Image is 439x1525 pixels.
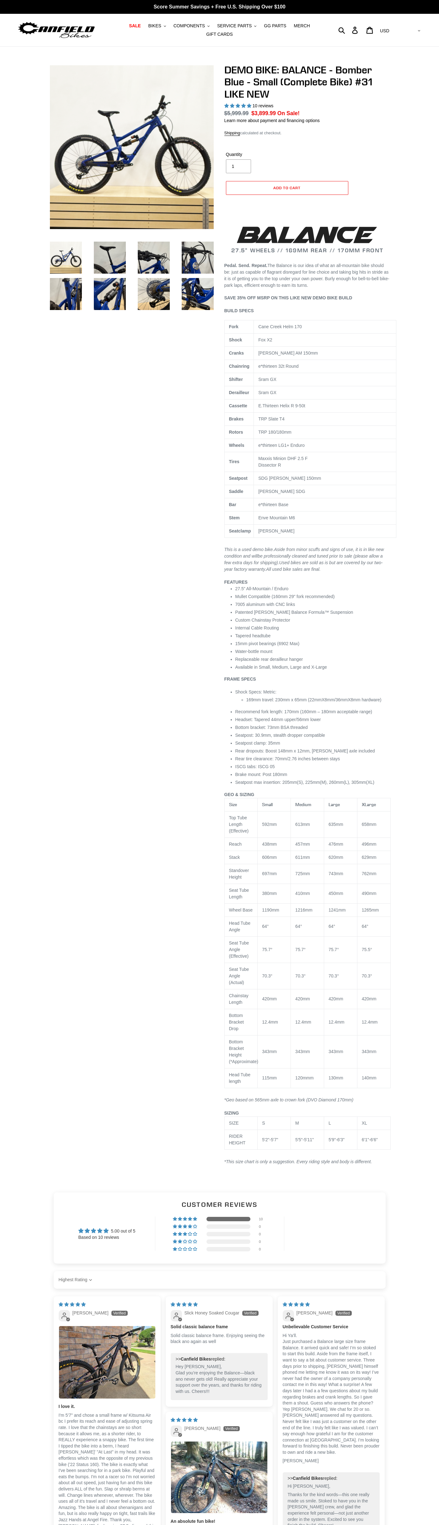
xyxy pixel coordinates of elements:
img: Load image into Gallery viewer, DEMO BIKE: BALANCE - Bomber Blue - Small (Complete Bike) #31 LIKE... [49,277,83,311]
span: [PERSON_NAME] [297,1310,333,1315]
b: Shifter [229,377,243,382]
li: Seatpost max insertion: 205mm(S), 225mm(M), 260mm(L), 305mm(XL) [235,779,391,786]
span: Add to cart [273,185,301,190]
span: 5 star review [283,1302,310,1307]
em: *This size chart is only a suggestion. Every riding style and body is different. [224,1159,372,1164]
span: Stack [229,855,240,860]
img: Load image into Gallery viewer, DEMO BIKE: BALANCE - Bomber Blue - Small (Complete Bike) #31 LIKE... [180,277,215,311]
span: 64° [295,924,302,929]
td: [PERSON_NAME] [254,524,396,538]
div: XL [362,1120,386,1126]
span: 130mm [329,1075,343,1080]
span: XLarge [362,802,376,807]
span: MERCH [294,23,310,29]
span: 343mm [295,1049,310,1054]
span: 629mm [362,855,377,860]
div: >> replied: [288,1475,375,1482]
span: 64° [262,924,269,929]
span: 420mm [295,996,310,1001]
span: 1216mm [295,907,312,912]
td: S [258,1117,291,1130]
img: Load image into Gallery viewer, DEMO BIKE: BALANCE - Bomber Blue - Small (Complete Bike) #31 LIKE... [93,240,127,275]
div: calculated at checkout. [224,130,391,136]
span: ISCG tabs: ISCG 05 [235,764,275,769]
span: [PERSON_NAME] [185,1426,221,1431]
span: 75.7° [295,947,306,952]
span: 10 reviews [252,103,273,108]
span: Brake mount: Post 180mm [235,772,287,777]
b: Derailleur [229,390,249,395]
span: [PERSON_NAME] AM 150mm [258,350,318,356]
span: SERVICE PARTS [217,23,252,29]
span: 120mmm [295,1075,313,1080]
span: Bottom bracket: 73mm BSA threaded [235,725,308,730]
td: Sram GX [254,373,396,386]
span: 75.7° [262,947,272,952]
span: 70.3° [262,973,272,978]
span: Slick Honey Soaked Cougar [185,1310,239,1315]
span: Standover Height [229,868,249,880]
span: 476mm [329,842,343,847]
span: Rear tire clearance: 70mm/2.76 inches between stays [235,756,340,761]
a: GG PARTS [261,22,289,30]
span: 140mm [362,1075,377,1080]
em: be professionally cleaned and tuned prior to sale (please allow a few extra days for shipping). U... [224,554,383,572]
span: GIFT CARDS [206,32,233,37]
b: Chainring [229,364,249,369]
span: Internal Cable Routing [235,625,279,630]
span: 5 star review [171,1302,198,1307]
span: 12.4mm [262,1019,278,1025]
span: e*thirteen 32t Round [258,364,298,369]
span: 380mm [262,891,277,896]
div: M [295,1120,319,1126]
span: $3,899.99 [251,110,276,116]
span: Seat Tube Length [229,888,249,899]
span: Bottom Bracket Height (*Approximate) [229,1039,258,1064]
img: Load image into Gallery viewer, DEMO BIKE: BALANCE - Bomber Blue - Small (Complete Bike) #31 LIKE... [180,240,215,275]
th: Size [224,798,258,811]
span: 343mm [329,1049,343,1054]
span: Seatpost clamp: 35mm [235,741,280,746]
b: Wheels [229,443,244,448]
span: 410mm [295,891,310,896]
span: 490mm [362,891,377,896]
span: 343mm [362,1049,377,1054]
b: Rotors [229,430,243,435]
div: 5'9"-6'3" [329,1137,353,1143]
span: 1241mm [329,907,345,912]
td: TRP Slate T4 [254,412,396,425]
span: 75.7° [329,947,339,952]
td: TRP 180/180mm [254,425,396,439]
b: Canfield Bikes [181,1356,211,1362]
span: 64° [362,924,368,929]
b: Bar [229,502,236,507]
div: 10 [259,1217,266,1221]
span: 420mm [262,996,277,1001]
span: 5.00 stars [224,103,253,108]
span: 635mm [329,822,343,827]
span: 70.3° [295,973,306,978]
span: Head Tube Angle [229,921,251,932]
div: 5'5"-5'11" [295,1137,319,1143]
b: Solid classic balance frame [171,1324,268,1330]
span: BIKES [148,23,161,29]
h2: 27.5" WHEELS // 169MM REAR // 170MM FRONT [224,224,391,254]
span: 1265mm [362,907,379,912]
span: Custom Chainstay Protector [235,618,290,623]
span: Wheel Base [229,907,253,912]
b: FRAME SPECS [224,677,256,682]
span: E.Thirteen Helix R 9-50t [258,403,305,408]
span: 70.3° [329,973,339,978]
span: [PERSON_NAME] [72,1310,109,1315]
span: SIZING [224,1110,239,1116]
span: 658mm [362,822,377,827]
a: GIFT CARDS [203,30,236,39]
span: COMPONENTS [174,23,205,29]
b: Shock [229,337,242,342]
span: 5 star review [59,1302,86,1307]
div: L [329,1120,353,1126]
span: 457mm [295,842,310,847]
p: Hi Ya’ll. Just purchased a Balance large size frame Balance. It arrived quick and safe! I’m so st... [283,1333,380,1456]
em: This is a used demo bike. [224,547,274,552]
span: Cane Creek Helm 170 [258,324,302,329]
